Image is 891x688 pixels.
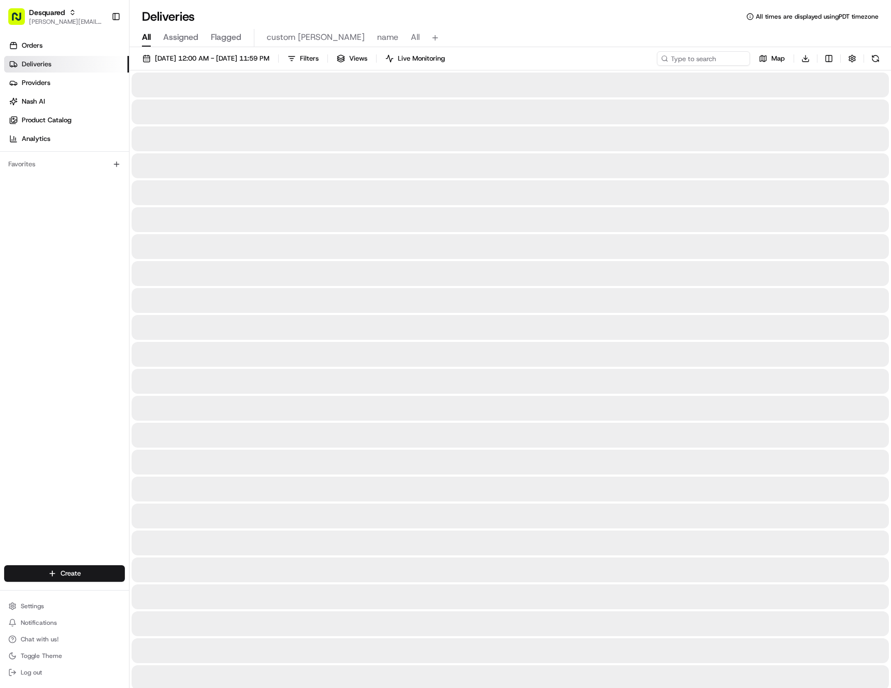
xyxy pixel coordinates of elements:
[29,7,65,18] button: Desquared
[22,78,50,88] span: Providers
[29,18,103,26] button: [PERSON_NAME][EMAIL_ADDRESS][DOMAIN_NAME]
[411,31,420,44] span: All
[267,31,365,44] span: custom [PERSON_NAME]
[4,599,125,613] button: Settings
[4,131,129,147] a: Analytics
[4,665,125,680] button: Log out
[21,619,57,627] span: Notifications
[4,565,125,582] button: Create
[332,51,372,66] button: Views
[4,75,129,91] a: Providers
[4,156,125,173] div: Favorites
[142,31,151,44] span: All
[21,602,44,610] span: Settings
[381,51,450,66] button: Live Monitoring
[21,668,42,677] span: Log out
[22,41,42,50] span: Orders
[4,615,125,630] button: Notifications
[138,51,274,66] button: [DATE] 12:00 AM - [DATE] 11:59 PM
[657,51,750,66] input: Type to search
[283,51,323,66] button: Filters
[21,635,59,643] span: Chat with us!
[398,54,445,63] span: Live Monitoring
[4,649,125,663] button: Toggle Theme
[4,632,125,647] button: Chat with us!
[21,652,62,660] span: Toggle Theme
[4,112,129,128] a: Product Catalog
[22,60,51,69] span: Deliveries
[4,4,107,29] button: Desquared[PERSON_NAME][EMAIL_ADDRESS][DOMAIN_NAME]
[22,97,45,106] span: Nash AI
[22,134,50,144] span: Analytics
[142,8,195,25] h1: Deliveries
[22,116,71,125] span: Product Catalog
[155,54,269,63] span: [DATE] 12:00 AM - [DATE] 11:59 PM
[756,12,879,21] span: All times are displayed using PDT timezone
[377,31,398,44] span: name
[4,93,129,110] a: Nash AI
[754,51,789,66] button: Map
[4,37,129,54] a: Orders
[4,56,129,73] a: Deliveries
[349,54,367,63] span: Views
[211,31,241,44] span: Flagged
[61,569,81,578] span: Create
[771,54,785,63] span: Map
[868,51,883,66] button: Refresh
[163,31,198,44] span: Assigned
[300,54,319,63] span: Filters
